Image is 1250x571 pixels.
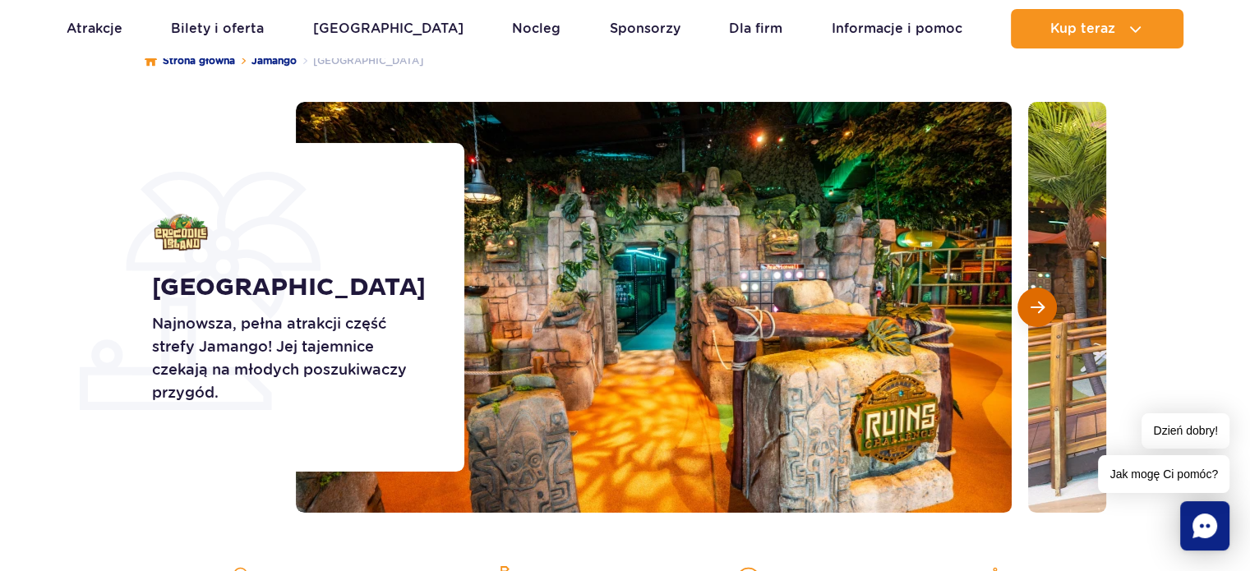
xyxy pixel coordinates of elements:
[145,53,235,69] a: Strona główna
[512,9,560,48] a: Nocleg
[1180,501,1229,550] div: Chat
[1011,9,1183,48] button: Kup teraz
[1098,455,1229,493] span: Jak mogę Ci pomóc?
[297,53,423,69] li: [GEOGRAPHIC_DATA]
[1017,288,1057,327] button: Następny slajd
[152,312,427,404] p: Najnowsza, pełna atrakcji część strefy Jamango! Jej tajemnice czekają na młodych poszukiwaczy prz...
[832,9,962,48] a: Informacje i pomoc
[313,9,464,48] a: [GEOGRAPHIC_DATA]
[251,53,297,69] a: Jamango
[67,9,122,48] a: Atrakcje
[1142,413,1229,449] span: Dzień dobry!
[729,9,782,48] a: Dla firm
[152,273,427,302] h1: [GEOGRAPHIC_DATA]
[171,9,264,48] a: Bilety i oferta
[610,9,680,48] a: Sponsorzy
[1050,21,1115,36] span: Kup teraz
